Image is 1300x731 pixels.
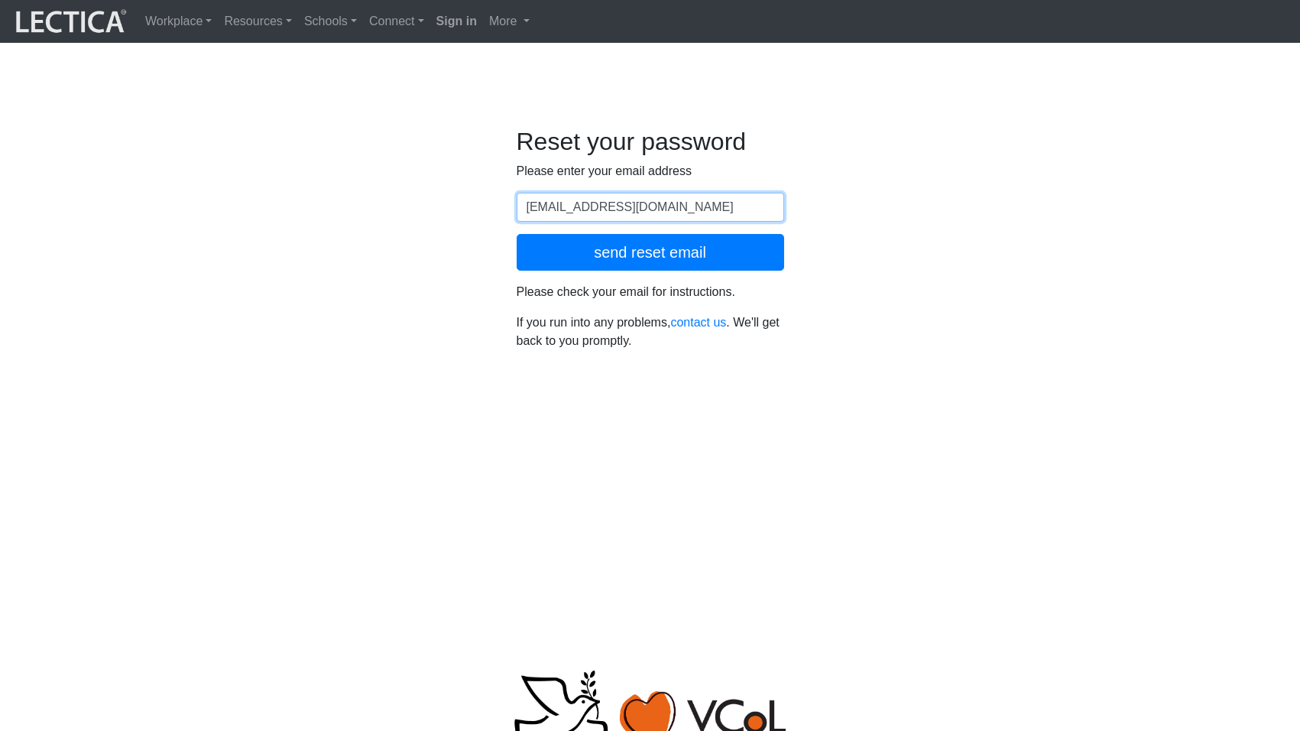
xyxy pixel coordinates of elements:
[363,6,430,37] a: Connect
[430,6,483,37] a: Sign in
[517,314,784,350] p: If you run into any problems, . We'll get back to you promptly.
[517,234,784,271] button: send reset email
[12,7,127,36] img: lecticalive
[517,127,784,156] h2: Reset your password
[436,15,477,28] strong: Sign in
[139,6,218,37] a: Workplace
[298,6,363,37] a: Schools
[517,162,784,180] p: Please enter your email address
[483,6,536,37] a: More
[670,316,726,329] a: contact us
[218,6,298,37] a: Resources
[517,283,784,301] p: Please check your email for instructions.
